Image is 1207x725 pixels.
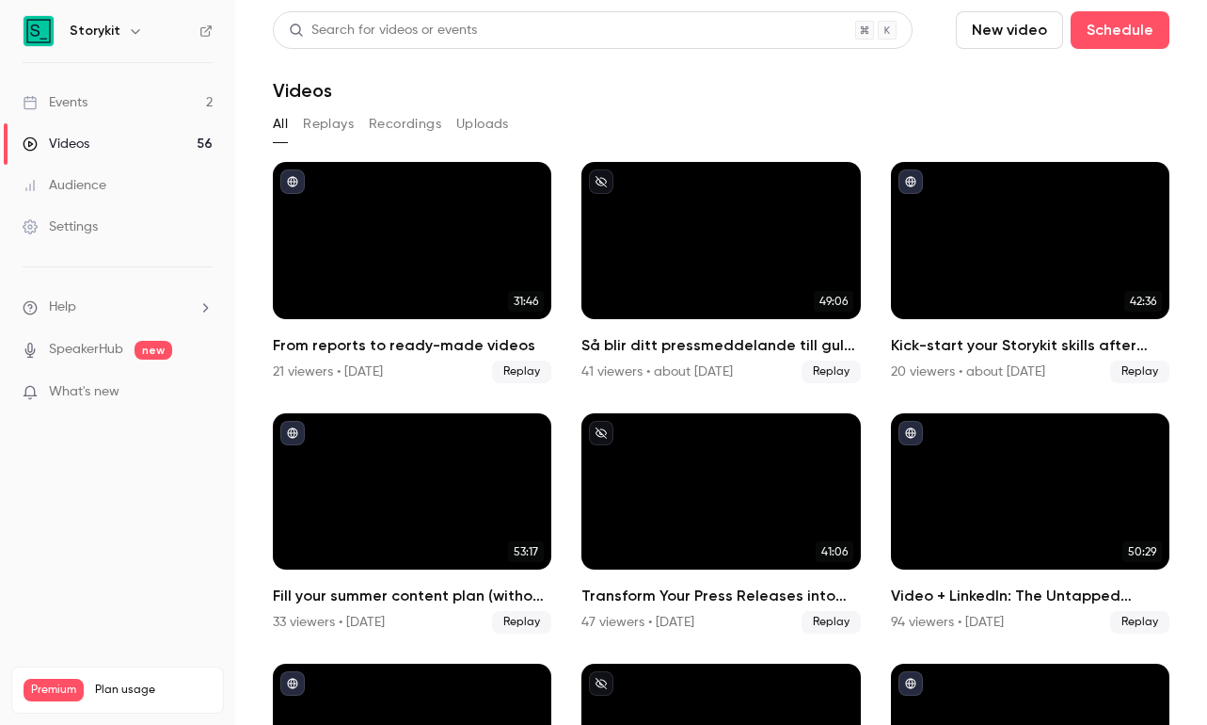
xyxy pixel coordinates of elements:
[581,162,860,383] a: 49:06Så blir ditt pressmeddelande till guld på sociala medier41 viewers • about [DATE]Replay
[1122,541,1162,562] span: 50:29
[24,16,54,46] img: Storykit
[135,341,172,360] span: new
[273,585,551,607] h2: Fill your summer content plan (without breaking a sweat)
[891,613,1004,632] div: 94 viewers • [DATE]
[581,413,860,635] li: Transform Your Press Releases into Powerful Videos – Automatically
[581,334,860,357] h2: Så blir ditt pressmeddelande till guld på sociala medier
[273,334,551,357] h2: From reports to ready-made videos
[589,169,613,194] button: unpublished
[280,671,305,696] button: published
[581,613,694,632] div: 47 viewers • [DATE]
[273,413,551,635] li: Fill your summer content plan (without breaking a sweat)
[1071,11,1169,49] button: Schedule
[581,585,860,607] h2: Transform Your Press Releases into Powerful Videos – Automatically
[492,361,551,383] span: Replay
[273,362,383,381] div: 21 viewers • [DATE]
[24,679,84,701] span: Premium
[273,79,332,102] h1: Videos
[273,11,1169,714] section: Videos
[23,135,89,153] div: Videos
[23,217,98,236] div: Settings
[581,413,860,635] a: 41:06Transform Your Press Releases into Powerful Videos – Automatically47 viewers • [DATE]Replay
[581,362,733,381] div: 41 viewers • about [DATE]
[802,611,861,634] span: Replay
[1124,291,1162,312] span: 42:36
[891,362,1045,381] div: 20 viewers • about [DATE]
[273,109,288,139] button: All
[816,541,853,562] span: 41:06
[956,11,1063,49] button: New video
[23,176,106,195] div: Audience
[581,162,860,383] li: Så blir ditt pressmeddelande till guld på sociala medier
[891,162,1169,383] a: 42:36Kick-start your Storykit skills after summer20 viewers • about [DATE]Replay
[891,162,1169,383] li: Kick-start your Storykit skills after summer
[802,361,861,383] span: Replay
[589,421,613,445] button: unpublished
[456,109,509,139] button: Uploads
[891,334,1169,357] h2: Kick-start your Storykit skills after summer
[508,541,544,562] span: 53:17
[891,413,1169,635] li: Video + LinkedIn: The Untapped Secret to ROI
[289,21,477,40] div: Search for videos or events
[273,162,551,383] li: From reports to ready-made videos
[23,93,87,112] div: Events
[1110,361,1169,383] span: Replay
[273,162,551,383] a: 31:46From reports to ready-made videos21 viewers • [DATE]Replay
[898,671,923,696] button: published
[814,291,853,312] span: 49:06
[898,169,923,194] button: published
[369,109,441,139] button: Recordings
[95,683,212,698] span: Plan usage
[273,613,385,632] div: 33 viewers • [DATE]
[49,340,123,360] a: SpeakerHub
[49,382,119,402] span: What's new
[1110,611,1169,634] span: Replay
[70,22,120,40] h6: Storykit
[23,298,213,317] li: help-dropdown-opener
[280,169,305,194] button: published
[303,109,354,139] button: Replays
[891,585,1169,607] h2: Video + LinkedIn: The Untapped Secret to ROI
[49,298,76,317] span: Help
[589,671,613,696] button: unpublished
[190,384,213,401] iframe: Noticeable Trigger
[273,413,551,635] a: 53:17Fill your summer content plan (without breaking a sweat)33 viewers • [DATE]Replay
[280,421,305,445] button: published
[891,413,1169,635] a: 50:29Video + LinkedIn: The Untapped Secret to ROI94 viewers • [DATE]Replay
[492,611,551,634] span: Replay
[898,421,923,445] button: published
[508,291,544,312] span: 31:46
